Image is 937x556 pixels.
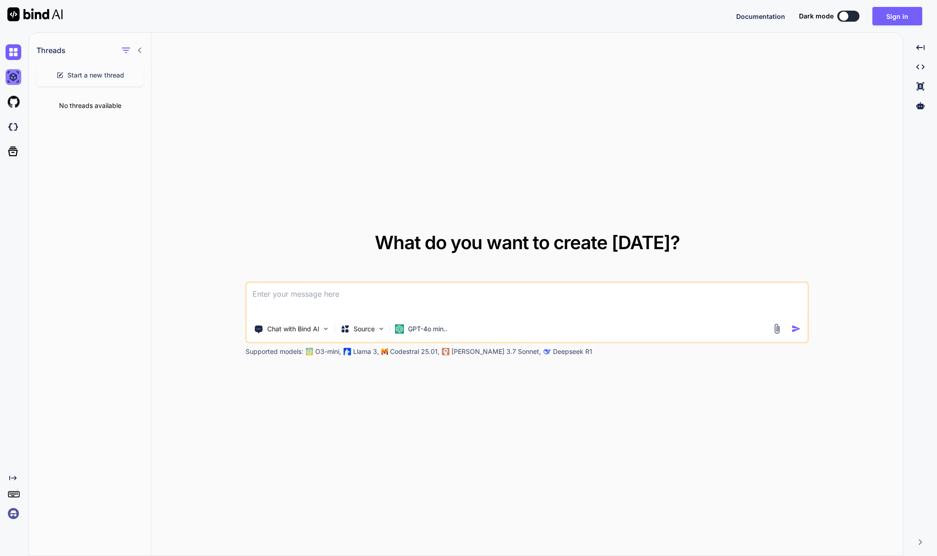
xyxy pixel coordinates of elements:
div: No threads available [29,94,151,118]
span: Dark mode [799,12,834,21]
p: Codestral 25.01, [390,347,439,356]
img: Mistral-AI [382,348,388,355]
img: GPT-4 [306,348,313,355]
img: chat [6,44,21,60]
p: O3-mini, [315,347,341,356]
p: Chat with Bind AI [267,324,319,334]
h1: Threads [36,45,66,56]
img: githubLight [6,94,21,110]
span: What do you want to create [DATE]? [375,231,680,254]
img: darkCloudIdeIcon [6,119,21,135]
button: Documentation [736,12,785,21]
p: Supported models: [246,347,303,356]
img: Llama2 [344,348,351,355]
img: Pick Models [378,325,385,333]
img: claude [442,348,450,355]
span: Documentation [736,12,785,20]
img: attachment [772,323,782,334]
img: claude [544,348,551,355]
button: Sign in [872,7,922,25]
p: GPT-4o min.. [408,324,447,334]
img: GPT-4o mini [395,324,404,334]
span: Start a new thread [67,71,124,80]
img: Pick Tools [322,325,330,333]
p: Deepseek R1 [553,347,592,356]
img: ai-studio [6,69,21,85]
p: [PERSON_NAME] 3.7 Sonnet, [451,347,541,356]
p: Source [354,324,375,334]
p: Llama 3, [353,347,379,356]
img: Bind AI [7,7,63,21]
img: signin [6,506,21,521]
img: icon [792,324,801,334]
